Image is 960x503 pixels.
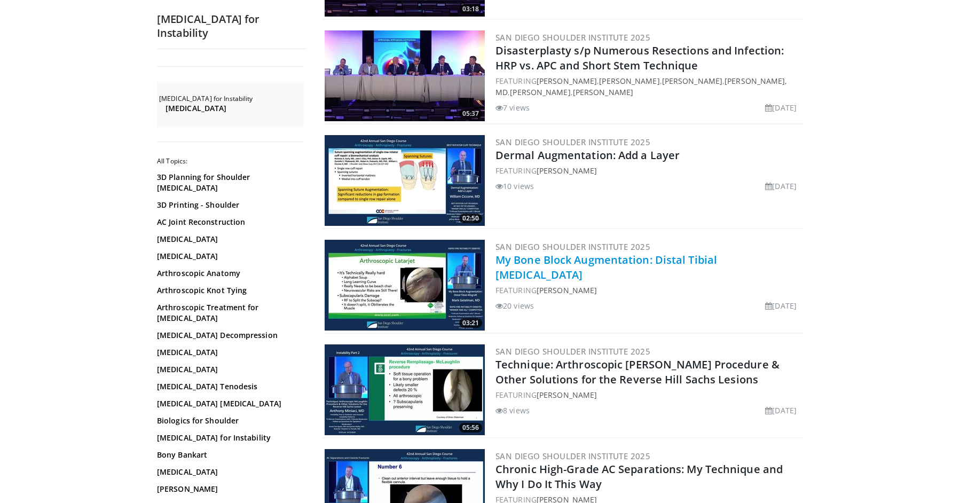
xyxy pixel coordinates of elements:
[325,30,485,121] a: 05:37
[510,87,570,97] a: [PERSON_NAME]
[537,76,597,86] a: [PERSON_NAME]
[495,165,801,176] div: FEATURING
[495,451,650,461] a: San Diego Shoulder Institute 2025
[662,76,722,86] a: [PERSON_NAME]
[157,302,301,324] a: Arthroscopic Treatment for [MEDICAL_DATA]
[157,381,301,392] a: [MEDICAL_DATA] Tenodesis
[325,344,485,435] img: 8abf7bd7-97bb-4ffc-9102-6176a668a341.300x170_q85_crop-smart_upscale.jpg
[157,251,301,262] a: [MEDICAL_DATA]
[765,102,797,113] li: [DATE]
[495,253,717,282] a: My Bone Block Augmentation: Distal Tibial [MEDICAL_DATA]
[325,344,485,435] a: 05:56
[495,32,650,43] a: San Diego Shoulder Institute 2025
[495,180,534,192] li: 10 views
[157,12,306,40] h2: [MEDICAL_DATA] for Instability
[157,364,301,375] a: [MEDICAL_DATA]
[495,300,534,311] li: 20 views
[495,346,650,357] a: San Diego Shoulder Institute 2025
[495,462,783,491] a: Chronic High-Grade AC Separations: My Technique and Why I Do It This Way
[495,241,650,252] a: San Diego Shoulder Institute 2025
[459,423,482,433] span: 05:56
[495,75,801,98] div: FEATURING , , , , ,
[157,285,301,296] a: Arthroscopic Knot Tying
[157,157,304,166] h2: All Topics:
[157,415,301,426] a: Biologics for Shoulder
[157,172,301,193] a: 3D Planning for Shoulder [MEDICAL_DATA]
[157,330,301,341] a: [MEDICAL_DATA] Decompression
[459,4,482,14] span: 03:18
[537,285,597,295] a: [PERSON_NAME]
[537,166,597,176] a: [PERSON_NAME]
[325,135,485,226] img: f00cdf1a-2d5f-40ad-bb43-de06e96d6d88.300x170_q85_crop-smart_upscale.jpg
[765,300,797,311] li: [DATE]
[157,217,301,227] a: AC Joint Reconstruction
[459,109,482,119] span: 05:37
[325,240,485,331] a: 03:21
[495,43,784,73] a: Disasterplasty s/p Numerous Resections and Infection: HRP vs. APC and Short Stem Technique
[495,137,650,147] a: San Diego Shoulder Institute 2025
[325,135,485,226] a: 02:50
[157,234,301,245] a: [MEDICAL_DATA]
[765,405,797,416] li: [DATE]
[459,318,482,328] span: 03:21
[765,180,797,192] li: [DATE]
[325,240,485,331] img: 5bffd304-e897-493b-bc55-286a48b743e3.300x170_q85_crop-smart_upscale.jpg
[166,103,301,114] a: [MEDICAL_DATA]
[157,398,301,409] a: [MEDICAL_DATA] [MEDICAL_DATA]
[157,467,301,477] a: [MEDICAL_DATA]
[157,484,301,494] a: [PERSON_NAME]
[599,76,659,86] a: [PERSON_NAME]
[495,357,780,387] a: Technique: Arthroscopic [PERSON_NAME] Procedure & Other Solutions for the Reverse Hill Sachs Lesions
[157,268,301,279] a: Arthroscopic Anatomy
[495,148,680,162] a: Dermal Augmentation: Add a Layer
[157,347,301,358] a: [MEDICAL_DATA]
[157,200,301,210] a: 3D Printing - Shoulder
[495,285,801,296] div: FEATURING
[573,87,633,97] a: [PERSON_NAME]
[495,405,530,416] li: 8 views
[459,214,482,223] span: 02:50
[157,450,301,460] a: Bony Bankart
[537,390,597,400] a: [PERSON_NAME]
[495,102,530,113] li: 7 views
[495,389,801,400] div: FEATURING
[157,433,301,443] a: [MEDICAL_DATA] for Instability
[325,30,485,121] img: 7b57f22c-5213-4bef-a05f-3dadd91a2327.300x170_q85_crop-smart_upscale.jpg
[159,95,304,103] h2: [MEDICAL_DATA] for Instability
